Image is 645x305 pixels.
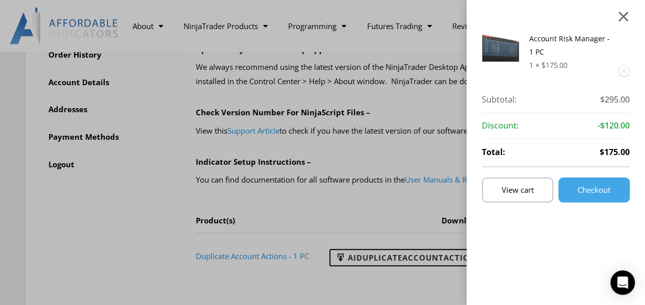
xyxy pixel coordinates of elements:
span: View cart [502,186,534,194]
bdi: 175.00 [541,60,567,70]
span: Checkout [578,186,610,194]
span: $ [541,60,546,70]
strong: Discount: [482,118,519,134]
div: Open Intercom Messenger [610,270,635,295]
a: View cart [482,177,553,202]
strong: Total: [482,145,505,160]
span: 1 × [529,60,539,70]
img: Screenshot 2024-08-26 15462845454 | Affordable Indicators – NinjaTrader [482,32,519,62]
a: Account Risk Manager - 1 PC [529,34,610,57]
span: $295.00 [600,92,630,108]
span: $175.00 [600,145,630,160]
span: -$120.00 [598,118,630,134]
strong: Subtotal: [482,92,517,108]
a: Checkout [558,177,630,202]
